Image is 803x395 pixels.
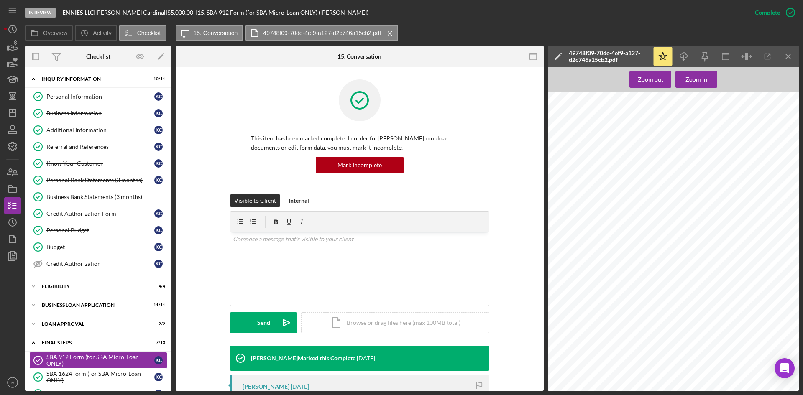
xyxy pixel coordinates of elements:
span: Fingerprints Waived [570,377,596,380]
span: YES [719,211,724,214]
div: Send [257,312,270,333]
div: Zoom in [685,71,707,88]
div: Complete [755,4,780,21]
div: K C [154,109,163,117]
div: K C [154,226,163,234]
span: or 5) been placed on any form of parole or probation (including probation before judgment). [558,325,676,328]
div: 10 / 11 [150,76,165,82]
div: K C [154,176,163,184]
span: OTHER [558,278,570,282]
div: | [62,9,95,16]
button: Overview [25,25,73,41]
label: 15. Conversation [194,30,238,36]
a: BudgetKC [29,239,167,255]
div: BUSINESS LOAN APPLICATION [42,303,144,308]
div: K C [154,243,163,251]
span: Please Read Carefully and Fully Complete: [677,110,744,113]
span: 1b. Personal Statement of: (State name in full, if no middle name, state (NMN), or if initial [557,166,673,168]
time: 2025-08-25 16:47 [357,355,375,362]
label: Overview [43,30,67,36]
div: Final Steps [42,340,144,345]
a: SBA 912 Form (for SBA Micro-Loan ONLY)KC [29,352,167,369]
span: /31/20 [781,104,789,107]
span: only, indicate initial.) List all former names used, and dates each name was used. [563,169,669,172]
span: Standard Operating Procedures if you have any questions about who must [677,119,790,122]
div: Business Bank Statements (3 months) [46,194,167,200]
span: 10. I authorize the Small Business Administration to request criminal record information about me... [558,334,748,337]
button: Internal [284,194,313,207]
span: 13. [677,382,681,385]
span: If applicable, Name and Address of participating lender or surety co. [559,206,647,209]
div: [PERSON_NAME] Marked this Complete [251,355,355,362]
a: Know Your CustomerKC [29,155,167,172]
span: File No. (if known) [732,156,755,159]
div: INQUIRY INFORMATION [42,76,144,82]
span: Social Security No. [748,166,773,168]
span: Present residence address: [563,223,598,226]
span: INITIALS [748,206,759,209]
div: Budget [46,244,154,250]
span: Yes [574,329,579,332]
label: Activity [93,30,111,36]
div: 15. Conversation [338,53,381,60]
a: Additional InformationKC [29,122,167,138]
span: Yes [575,296,581,298]
span: business [680,170,692,173]
a: Personal BudgetKC [29,222,167,239]
span: DO NOT SEND COMPLETED FORMS TO OMB as [716,132,789,136]
span: Date [735,385,741,388]
span: Most recent prior address (omit if over [DATE]): [677,222,738,225]
span: YES [708,206,714,209]
button: 15. Conversation [176,25,243,41]
span: To: [677,234,681,237]
div: K C [154,159,163,168]
span: Approving Authority [757,385,783,388]
span: Request a Character Evaluation [687,382,729,385]
span: First [563,181,569,183]
time: 2025-08-20 00:39 [291,383,309,390]
span: 11. [557,377,562,380]
span: 4. Place of Birth: (City & State or Foreign Country) [677,193,743,196]
span: 7 [779,104,781,107]
div: 11 / 11 [150,303,165,308]
div: Open Intercom Messenger [775,358,795,378]
span: IF YOU ANSWER "YES" TO 7, 8, OR 9, YOU MUST FURNISH DETAILS ON A SEPARATE SHEET. INCLUDE DATES, L... [558,269,793,273]
div: Credit Authorization Form [46,210,154,217]
div: K C [154,373,163,381]
span: Address: [677,238,688,241]
b: ENNIES LLC [62,9,94,16]
div: K C [154,356,163,364]
span: 1a. Name and Address of Applicant (Firm Name)(Street, City, State, ZIP Code and E-mail) [557,145,674,148]
a: Personal InformationKC [29,88,167,105]
button: Complete [747,4,799,21]
div: 2 / 2 [150,321,165,326]
label: 49748f09-70de-4ef9-a127-d2c746a15cb2.pdf [263,30,381,36]
button: Checklist [119,25,166,41]
span: If no, are you a Lawful [677,209,706,212]
text: IV [10,380,15,385]
div: K C [154,126,163,134]
span: this will delay the processing of your application; send forms to the address [677,137,795,140]
a: Business InformationKC [29,105,167,122]
span: CAUTION - PENALTIES FOR FALSE STATEMENTS: [558,344,629,347]
a: Business Bank Statements (3 months) [29,189,167,205]
div: Checklist [86,53,110,60]
span: Date [752,360,758,363]
div: | 15. SBA 912 Form (for SBA Micro-Loan ONLY) ([PERSON_NAME]) [196,9,368,16]
div: In Review [25,8,56,18]
div: 4 / 4 [150,284,165,289]
a: Credit Authorization FormKC [29,205,167,222]
button: Zoom in [675,71,717,88]
div: 49748f09-70de-4ef9-a127-d2c746a15cb2.pdf [569,50,648,63]
a: Referral and ReferencesKC [29,138,167,155]
div: Visible to Client [234,194,276,207]
div: K C [154,260,163,268]
span: of its assessment of program eligibility. Please reference SBA Regulations and [677,114,795,118]
span: INITIALS [650,296,661,299]
span: No [596,329,599,332]
span: Date [614,380,621,383]
span: more than five years and/or a fine of up to $250,000; under 15 USC 645 by imprisonment of not mor... [558,351,787,354]
span: SBA District/Disaster Area Office [677,146,719,149]
span: 9. For any criminal offense – other than a minor vehicle violation – have you ever:1) been convic... [558,321,795,324]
